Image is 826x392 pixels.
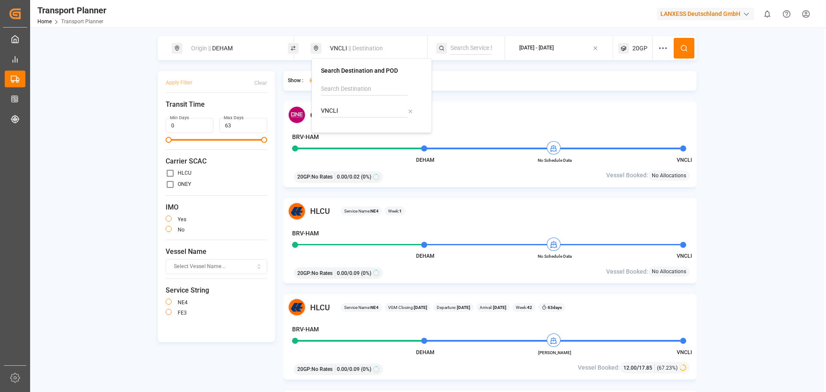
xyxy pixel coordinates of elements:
span: No Rates [311,173,333,181]
label: ONEY [178,182,191,187]
span: (0%) [361,269,371,277]
div: VNCLI [325,40,418,56]
input: Search Destination [321,83,407,96]
span: (0%) [361,173,371,181]
a: Home [37,19,52,25]
h4: BRV-HAM [292,325,319,334]
button: [DATE] - [DATE] [510,40,608,57]
b: 1 [399,209,402,213]
div: DEHAM [186,40,279,56]
span: (0%) [361,365,371,373]
span: 0.00 / 0.02 [337,173,360,181]
button: Clear [254,75,267,90]
span: HLCU [310,205,330,217]
span: Minimum [166,137,172,143]
b: [DATE] [456,305,470,310]
span: No Schedule Data [531,253,578,259]
div: / [623,363,655,372]
b: [DATE] [492,305,506,310]
input: Search Service String [450,42,492,55]
button: show 0 new notifications [758,4,777,24]
span: 20GP [632,44,647,53]
span: 20GP : [297,173,311,181]
div: Clear [254,79,267,87]
span: VNCLI [677,349,692,355]
span: HLCU [310,302,330,313]
span: No Rates [311,269,333,277]
span: 0.00 / 0.09 [337,365,360,373]
span: Week: [388,208,402,214]
span: Transit Time [166,99,267,110]
label: FE3 [178,310,187,315]
span: DEHAM [416,157,435,163]
label: Min Days [170,115,189,121]
div: LANXESS Deutschland GmbH [657,8,754,20]
b: 42 [527,305,532,310]
span: 12.00 [623,365,637,371]
input: Search POD [321,105,407,117]
h4: BRV-HAM [292,133,319,142]
span: No Schedule Data [531,157,578,164]
span: (67.23%) [657,364,678,372]
h4: BRV-HAM [292,229,319,238]
b: NE4 [370,305,379,310]
span: Vessel Booked: [606,171,648,180]
span: ONEY [310,109,330,121]
span: Maximum [261,137,267,143]
b: [DATE] [414,305,427,310]
span: Origin || [191,45,211,52]
label: HLCU [178,170,191,176]
span: Vessel Booked: [578,363,620,372]
span: VNCLI [677,157,692,163]
span: || Destination [348,45,383,52]
button: Help Center [777,4,796,24]
label: Max Days [224,115,243,121]
label: no [178,227,185,232]
div: Transport Planner [37,4,106,17]
span: Week: [516,304,532,311]
span: No Rates [311,365,333,373]
span: 17.85 [639,365,652,371]
span: Vessel Name [166,247,267,257]
span: Service String [166,285,267,296]
span: [PERSON_NAME] [531,349,578,356]
img: Carrier [288,298,306,316]
span: Carrier SCAC [166,156,267,167]
span: VGM Closing: [388,304,427,311]
img: Carrier [288,106,306,124]
span: Show : [288,77,303,85]
span: No Allocations [652,268,686,275]
span: 20GP : [297,365,311,373]
span: 0.00 / 0.09 [337,269,360,277]
span: IMO [166,202,267,213]
b: 63 days [548,305,562,310]
h4: Search Destination and POD [321,68,422,74]
span: VNCLI [677,253,692,259]
span: DEHAM [416,349,435,355]
span: Service Name: [344,208,379,214]
button: LANXESS Deutschland GmbH [657,6,758,22]
div: [DATE] - [DATE] [519,44,554,52]
label: NE4 [178,300,188,305]
span: No Allocations [652,172,686,179]
span: 20GP : [297,269,311,277]
label: yes [178,217,186,222]
span: Departure: [437,304,470,311]
span: DEHAM [416,253,435,259]
b: NE4 [370,209,379,213]
span: Service Name: [344,304,379,311]
span: Select Vessel Name... [174,263,225,271]
span: Arrival: [480,304,506,311]
span: Vessel Booked: [606,267,648,276]
img: Carrier [288,202,306,220]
